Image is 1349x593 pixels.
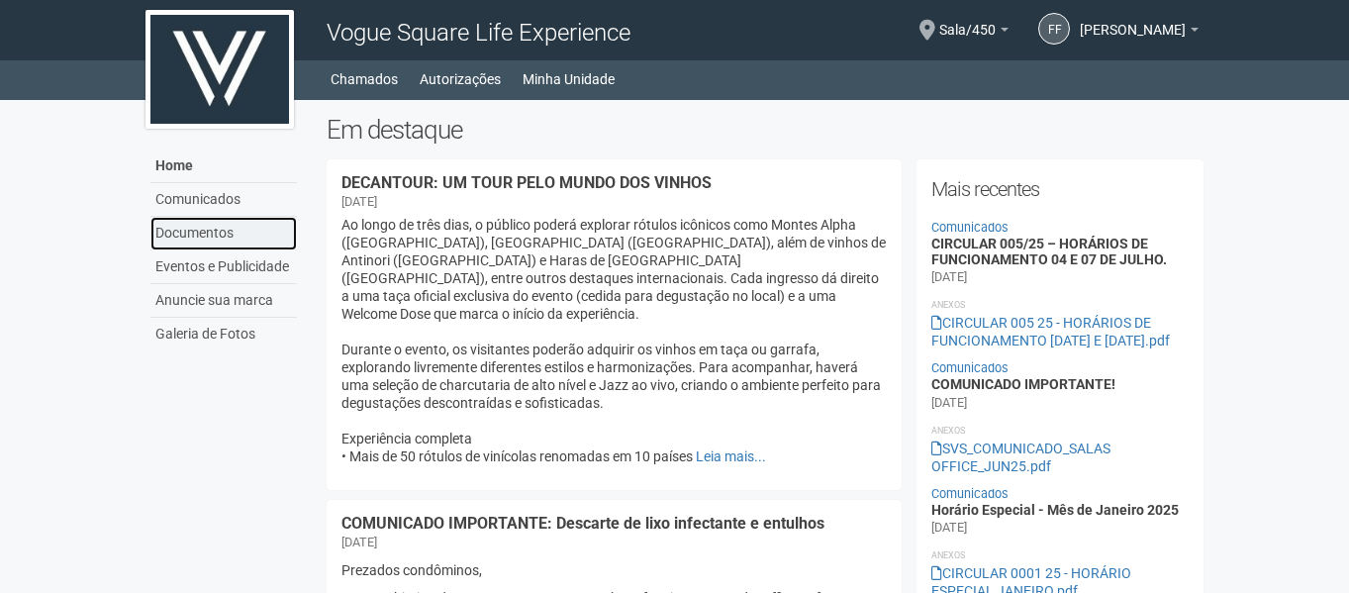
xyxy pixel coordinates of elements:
[931,236,1167,266] a: CIRCULAR 005/25 – HORÁRIOS DE FUNCIONAMENTO 04 E 07 DE JULHO.
[327,19,630,47] span: Vogue Square Life Experience
[931,519,967,537] div: [DATE]
[150,149,297,183] a: Home
[696,448,766,464] a: Leia mais...
[931,220,1009,235] a: Comunicados
[931,296,1190,314] li: Anexos
[341,216,887,465] p: Ao longo de três dias, o público poderá explorar rótulos icônicos como Montes Alpha ([GEOGRAPHIC_...
[931,376,1115,392] a: COMUNICADO IMPORTANTE!
[1080,25,1199,41] a: [PERSON_NAME]
[931,394,967,412] div: [DATE]
[341,561,887,579] p: Prezados condôminos,
[341,514,824,533] a: COMUNICADO IMPORTANTE: Descarte de lixo infectante e entulhos
[420,65,501,93] a: Autorizações
[331,65,398,93] a: Chamados
[931,268,967,286] div: [DATE]
[1038,13,1070,45] a: FF
[931,502,1179,518] a: Horário Especial - Mês de Janeiro 2025
[931,546,1190,564] li: Anexos
[150,318,297,350] a: Galeria de Fotos
[523,65,615,93] a: Minha Unidade
[341,173,712,192] a: DECANTOUR: UM TOUR PELO MUNDO DOS VINHOS
[931,315,1170,348] a: CIRCULAR 005 25 - HORÁRIOS DE FUNCIONAMENTO [DATE] E [DATE].pdf
[939,25,1009,41] a: Sala/450
[931,441,1110,474] a: SVS_COMUNICADO_SALAS OFFICE_JUN25.pdf
[931,422,1190,440] li: Anexos
[1080,3,1186,38] span: Fabianne Figueiredo de Souza
[341,534,377,551] div: [DATE]
[341,193,377,211] div: [DATE]
[145,10,294,129] img: logo.jpg
[931,360,1009,375] a: Comunicados
[939,3,996,38] span: Sala/450
[931,174,1190,204] h2: Mais recentes
[150,284,297,318] a: Anuncie sua marca
[150,217,297,250] a: Documentos
[931,486,1009,501] a: Comunicados
[150,183,297,217] a: Comunicados
[150,250,297,284] a: Eventos e Publicidade
[327,115,1204,145] h2: Em destaque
